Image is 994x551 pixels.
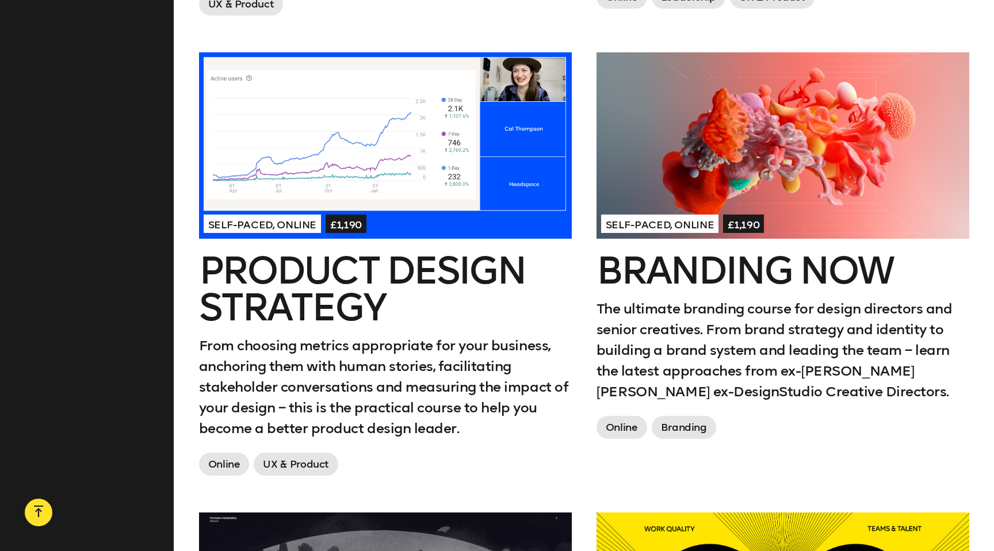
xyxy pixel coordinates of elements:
span: Self-paced, Online [601,215,719,233]
span: Branding [652,416,716,439]
span: UX & Product [254,453,338,476]
h2: Branding Now [597,252,969,289]
span: Online [199,453,250,476]
span: £1,190 [723,215,764,233]
span: £1,190 [326,215,366,233]
h2: Product Design Strategy [199,252,572,326]
p: From choosing metrics appropriate for your business, anchoring them with human stories, facilitat... [199,335,572,439]
span: Self-paced, Online [204,215,322,233]
span: Online [597,416,647,439]
p: The ultimate branding course for design directors and senior creatives. From brand strategy and i... [597,299,969,402]
a: Self-paced, Online£1,190Branding NowThe ultimate branding course for design directors and senior ... [597,52,969,443]
a: Self-paced, Online£1,190Product Design StrategyFrom choosing metrics appropriate for your busines... [199,52,572,480]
